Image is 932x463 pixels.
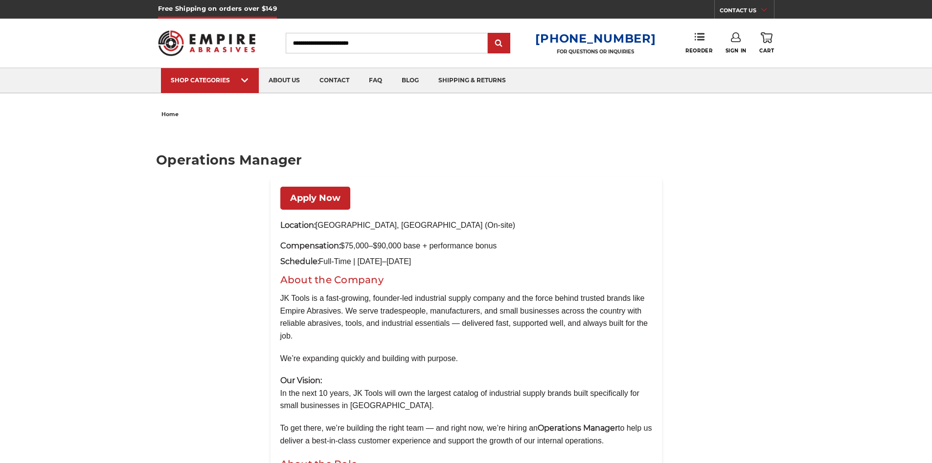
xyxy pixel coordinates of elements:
img: Empire Abrasives [158,24,256,62]
p: FOR QUESTIONS OR INQUIRIES [535,49,656,55]
span: Sign In [726,48,747,54]
p: $75,000–$90,000 base + performance bonus [280,242,652,250]
span: home [161,111,179,118]
p: We’re expanding quickly and building with purpose. [280,352,652,365]
strong: Our Vision: [280,376,322,385]
a: Apply Now [280,187,350,210]
p: To get there, we’re building the right team — and right now, we’re hiring an to help us deliver a... [280,422,652,447]
a: faq [359,68,392,93]
strong: Location: [280,220,316,230]
p: JK Tools is a fast-growing, founder-led industrial supply company and the force behind trusted br... [280,292,652,342]
strong: Compensation: [280,241,341,250]
input: Submit [489,34,509,53]
div: SHOP CATEGORIES [171,76,249,84]
a: blog [392,68,429,93]
a: about us [259,68,310,93]
a: Reorder [685,32,712,53]
strong: Operations Manager [538,423,618,433]
p: In the next 10 years, JK Tools will own the largest catalog of industrial supply brands built spe... [280,374,652,412]
strong: Schedule: [280,257,319,266]
a: [PHONE_NUMBER] [535,31,656,46]
h2: About the Company [280,272,652,287]
span: Cart [759,48,774,54]
p: Full-Time | [DATE]–[DATE] [280,255,652,268]
a: contact [310,68,359,93]
h1: Operations Manager [156,153,776,167]
a: CONTACT US [720,5,774,19]
span: Reorder [685,48,712,54]
p: [GEOGRAPHIC_DATA], [GEOGRAPHIC_DATA] (On-site) [280,219,652,231]
a: shipping & returns [429,68,516,93]
a: Cart [759,32,774,54]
